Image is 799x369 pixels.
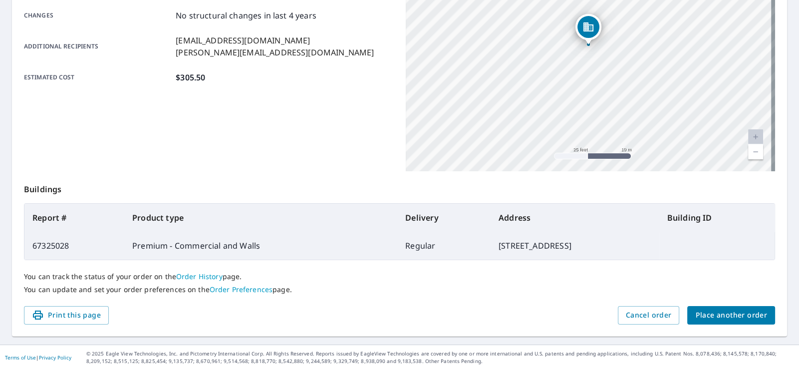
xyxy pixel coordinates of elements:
[24,285,775,294] p: You can update and set your order preferences on the page.
[5,354,36,361] a: Terms of Use
[491,204,659,232] th: Address
[24,272,775,281] p: You can track the status of your order on the page.
[24,171,775,203] p: Buildings
[176,34,374,46] p: [EMAIL_ADDRESS][DOMAIN_NAME]
[39,354,71,361] a: Privacy Policy
[176,71,205,83] p: $305.50
[24,9,172,21] p: Changes
[397,204,491,232] th: Delivery
[124,232,397,260] td: Premium - Commercial and Walls
[748,129,763,144] a: Current Level 20, Zoom In Disabled
[397,232,491,260] td: Regular
[176,9,316,21] p: No structural changes in last 4 years
[695,309,767,322] span: Place another order
[24,204,124,232] th: Report #
[5,355,71,361] p: |
[24,71,172,83] p: Estimated cost
[210,285,272,294] a: Order Preferences
[24,232,124,260] td: 67325028
[491,232,659,260] td: [STREET_ADDRESS]
[748,144,763,159] a: Current Level 20, Zoom Out
[86,350,794,365] p: © 2025 Eagle View Technologies, Inc. and Pictometry International Corp. All Rights Reserved. Repo...
[176,272,223,281] a: Order History
[176,46,374,58] p: [PERSON_NAME][EMAIL_ADDRESS][DOMAIN_NAME]
[32,309,101,322] span: Print this page
[24,306,109,325] button: Print this page
[687,306,775,325] button: Place another order
[575,14,601,45] div: Dropped pin, building 1, Commercial property, 315 SW 32nd Ter Topeka, KS 66611
[618,306,680,325] button: Cancel order
[24,34,172,58] p: Additional recipients
[626,309,672,322] span: Cancel order
[659,204,775,232] th: Building ID
[124,204,397,232] th: Product type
